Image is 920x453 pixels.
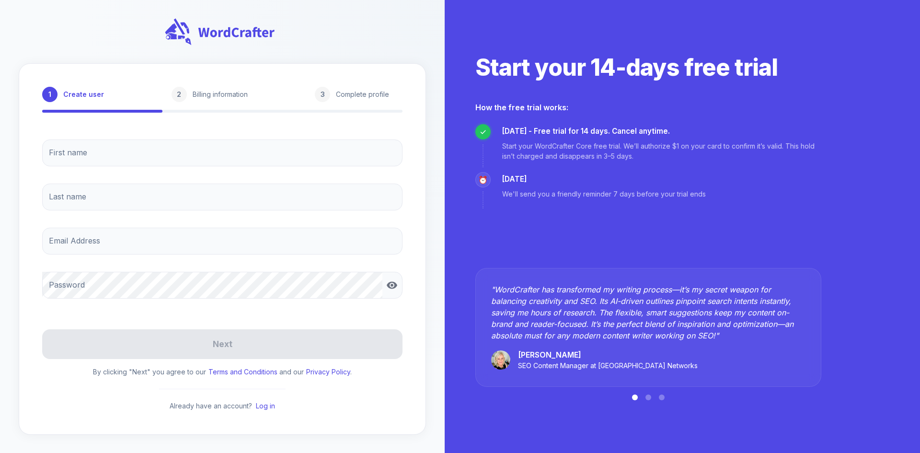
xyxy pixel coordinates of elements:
div: 1 [42,87,57,102]
p: Already have an account? [170,401,275,411]
div: 2 [172,87,187,102]
p: [DATE] - Free trial for 14 days. Cancel anytime. [502,126,821,137]
div: 3 [315,87,330,102]
p: " WordCrafter has transformed my writing process—it’s my secret weapon for balancing creativity a... [491,284,805,341]
p: [DATE] [502,174,706,185]
img: melanie-kross.jpeg [491,350,510,370]
div: ✓ [475,124,491,139]
a: Terms and Conditions [208,368,277,376]
a: Log in [256,402,275,410]
h2: Start your 14-days free trial [475,53,821,82]
a: Privacy Policy [306,368,350,376]
h2: How the free trial works: [475,102,821,113]
div: ⏰ [475,172,491,187]
p: Billing information [193,89,248,100]
p: Start your WordCrafter Core free trial. We’ll authorize $1 on your card to confirm it’s valid. Th... [502,141,821,161]
p: We'll send you a friendly reminder 7 days before your trial ends [502,189,706,199]
p: Complete profile [336,89,389,100]
p: Create user [63,89,104,100]
p: By clicking "Next" you agree to our and our . [93,367,352,377]
p: [PERSON_NAME] [518,349,698,360]
p: SEO Content Manager at [GEOGRAPHIC_DATA] Networks [518,360,698,371]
